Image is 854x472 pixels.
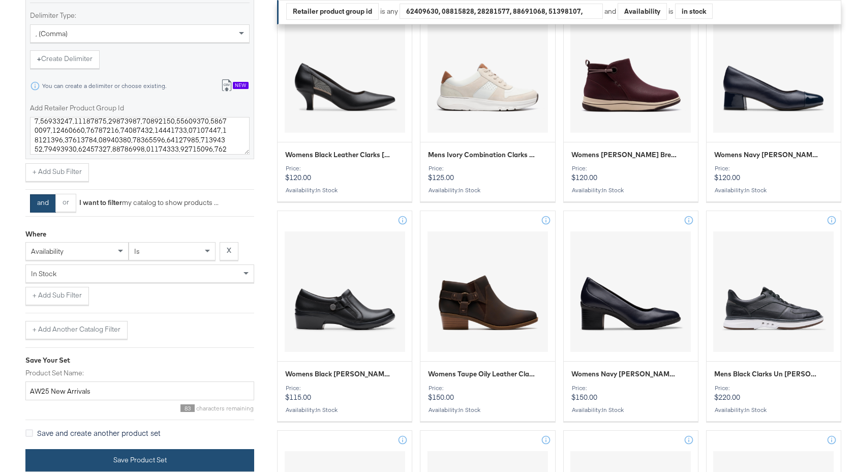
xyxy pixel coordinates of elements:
[227,246,231,256] strong: X
[676,4,712,19] div: in stock
[25,356,254,365] div: Save Your Set
[428,406,547,414] div: Availability :
[233,82,249,90] div: New
[30,104,250,113] label: Add Retailer Product Group Id
[400,4,602,19] div: 62409630, 08815828, 28281577, 88691068, 51398107, 40928382, 00808474, 48083999, 51417227, 0434679...
[285,165,404,172] div: Price:
[745,186,767,194] span: in stock
[36,29,68,38] span: , (comma)
[428,150,535,160] span: Mens Ivory Combination Clarks Motion Trek Go Size 11
[428,165,547,182] p: $125.00
[285,150,392,160] span: Womens Black Leather Clarks Kepley Cora Size 6.5
[285,385,404,402] p: $115.00
[571,406,690,414] div: Availability :
[285,187,404,194] div: Availability :
[428,385,547,392] div: Price:
[31,247,64,256] span: availability
[25,449,254,472] button: Save Product Set
[571,150,679,160] span: Womens Merlot Clarks Breeze Derby Size 3.5
[379,7,400,16] div: is any
[285,165,404,182] p: $120.00
[220,242,238,260] button: X
[459,406,480,414] span: in stock
[428,165,547,172] div: Price:
[30,194,56,213] button: and
[25,163,89,182] button: + Add Sub Filter
[714,165,833,182] p: $120.00
[602,186,624,194] span: in stock
[571,385,690,402] p: $150.00
[714,369,821,379] span: Mens Black Clarks Un Briley Tie Size 9
[30,50,100,69] button: +Create Delimiter
[37,428,161,438] span: Save and create another product set
[714,406,833,414] div: Availability :
[76,198,219,208] div: my catalog to show products ...
[571,385,690,392] div: Price:
[287,4,378,19] div: Retailer product group id
[459,186,480,194] span: in stock
[428,369,535,379] span: Womens Taupe Oily Leather Clarks Danyelle Gema Size 6
[571,165,690,172] div: Price:
[667,7,675,16] div: is
[604,3,713,20] div: and
[745,406,767,414] span: in stock
[602,406,624,414] span: in stock
[31,269,56,278] span: in stock
[25,229,46,239] div: Where
[25,368,254,378] label: Product Set Name:
[571,187,690,194] div: Availability :
[37,54,41,64] strong: +
[25,287,89,305] button: + Add Sub Filter
[30,117,250,155] textarea: 21461598,40265741,57890960,95404210,99673702,87414796,32639381,35757381,21983633,63839784,0180912...
[714,385,833,392] div: Price:
[428,187,547,194] div: Availability :
[134,247,140,256] span: is
[571,369,679,379] span: Womens Navy Leather Clarks Shaya Poppy Size 5.5
[25,382,254,401] input: Give your set a descriptive name
[571,165,690,182] p: $120.00
[714,150,821,160] span: Womens Navy Leather Clarks Iridessa May Size 8.5
[428,385,547,402] p: $150.00
[714,385,833,402] p: $220.00
[285,406,404,414] div: Availability :
[25,321,128,339] button: + Add Another Catalog Filter
[55,194,76,212] button: or
[25,404,254,412] div: characters remaining
[285,385,404,392] div: Price:
[714,187,833,194] div: Availability :
[30,11,250,20] label: Delimiter Type:
[618,4,666,19] div: Availability
[42,82,167,90] div: You can create a delimiter or choose existing.
[316,406,338,414] span: in stock
[316,186,338,194] span: in stock
[180,404,195,412] span: 83
[714,165,833,172] div: Price:
[213,77,256,96] button: New
[285,369,392,379] span: Womens Black Leather Clarks Angie Holly Size 6
[79,198,122,208] strong: I want to filter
